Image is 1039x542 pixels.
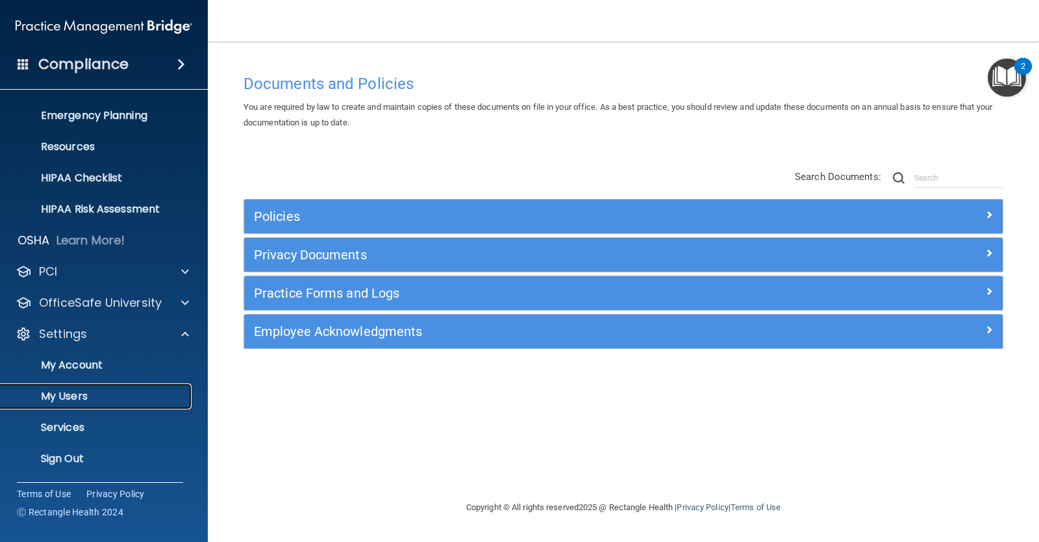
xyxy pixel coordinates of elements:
div: 2 [1021,66,1025,83]
p: Emergency Planning [8,109,186,122]
a: PCI [16,264,189,279]
a: OfficeSafe University [16,295,189,311]
a: Terms of Use [17,487,71,500]
a: Privacy Policy [86,487,145,500]
p: HIPAA Checklist [8,172,186,185]
h5: Privacy Documents [254,248,803,262]
p: My Account [8,359,186,372]
p: Services [8,421,186,434]
p: Learn More! [56,233,125,248]
span: Ⓒ Rectangle Health 2024 [17,506,123,519]
p: Sign Out [8,452,186,465]
a: Terms of Use [731,502,781,512]
span: You are required by law to create and maintain copies of these documents on file in your office. ... [244,102,992,127]
a: Privacy Policy [677,502,728,512]
a: Policies [254,206,993,227]
p: OSHA [18,233,50,248]
h4: Documents and Policies [244,75,1003,92]
h5: Employee Acknowledgments [254,324,803,339]
span: Search Documents: [795,171,881,183]
h4: Compliance [38,55,129,73]
p: PCI [39,264,57,279]
p: Resources [8,140,186,153]
a: Privacy Documents [254,244,993,265]
p: HIPAA Risk Assessment [8,203,186,216]
p: My Users [8,390,186,403]
img: ic-search.3b580494.png [893,172,905,184]
h5: Policies [254,209,803,224]
p: Settings [39,326,87,342]
div: Copyright © All rights reserved 2025 @ Rectangle Health | | [386,487,860,528]
img: PMB logo [16,14,192,40]
button: Open Resource Center, 2 new notifications [988,58,1026,97]
a: Practice Forms and Logs [254,283,993,303]
iframe: Drift Widget Chat Controller [814,450,1023,502]
a: Employee Acknowledgments [254,321,993,342]
h5: Practice Forms and Logs [254,286,803,300]
p: OfficeSafe University [39,295,162,311]
a: Settings [16,326,189,342]
input: Search [914,168,1003,188]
